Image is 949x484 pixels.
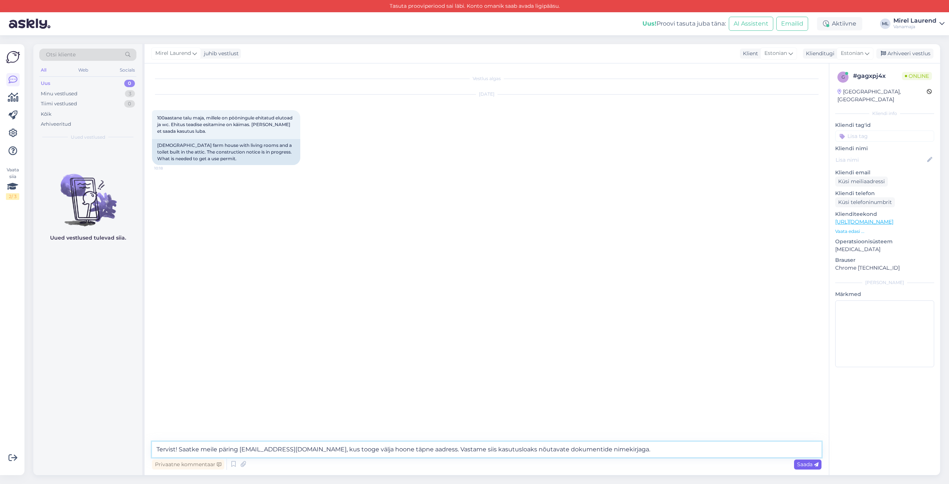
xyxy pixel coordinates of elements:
div: 2 / 3 [6,193,19,200]
p: [MEDICAL_DATA] [835,246,934,253]
p: Operatsioonisüsteem [835,238,934,246]
input: Lisa nimi [836,156,926,164]
img: No chats [33,161,142,227]
span: 10:18 [154,165,182,171]
span: Estonian [841,49,863,57]
a: [URL][DOMAIN_NAME] [835,218,893,225]
span: Estonian [764,49,787,57]
p: Kliendi telefon [835,190,934,197]
div: 3 [125,90,135,98]
div: Socials [118,65,136,75]
textarea: Tervist! Saatke meile päring [EMAIL_ADDRESS][DOMAIN_NAME], kus tooge välja hoone täpne aadress. V... [152,442,821,457]
span: Saada [797,461,819,468]
div: Vaata siia [6,167,19,200]
a: Mirel LaurendVanamaja [893,18,945,30]
p: Klienditeekond [835,210,934,218]
div: Tiimi vestlused [41,100,77,108]
div: Klienditugi [803,50,834,57]
span: Otsi kliente [46,51,76,59]
p: Chrome [TECHNICAL_ID] [835,264,934,272]
div: Web [77,65,90,75]
div: [DEMOGRAPHIC_DATA] farm house with living rooms and a toilet built in the attic. The construction... [152,139,300,165]
div: All [39,65,48,75]
div: juhib vestlust [201,50,239,57]
div: [DATE] [152,91,821,98]
span: g [841,74,845,80]
div: Klient [740,50,758,57]
button: Emailid [776,17,808,31]
p: Märkmed [835,290,934,298]
div: Vanamaja [893,24,936,30]
div: Privaatne kommentaar [152,460,224,470]
div: ML [880,19,890,29]
div: Kliendi info [835,110,934,117]
div: Vestlus algas [152,75,821,82]
div: 0 [124,100,135,108]
div: Proovi tasuta juba täna: [642,19,726,28]
div: Aktiivne [817,17,862,30]
span: 100aastane talu maja, millele on pööningule ehitatud elutoad ja wc. Ehitus teadise esitamine on k... [157,115,294,134]
div: 0 [124,80,135,87]
span: Uued vestlused [71,134,105,141]
span: Mirel Laurend [155,49,191,57]
p: Kliendi email [835,169,934,177]
img: Askly Logo [6,50,20,64]
div: [PERSON_NAME] [835,279,934,286]
div: Kõik [41,111,52,118]
p: Uued vestlused tulevad siia. [50,234,126,242]
b: Uus! [642,20,657,27]
div: [GEOGRAPHIC_DATA], [GEOGRAPHIC_DATA] [837,88,927,103]
div: Uus [41,80,50,87]
div: # gagxpj4x [853,72,902,80]
div: Arhiveeritud [41,121,71,128]
div: Arhiveeri vestlus [876,49,933,59]
div: Minu vestlused [41,90,77,98]
div: Mirel Laurend [893,18,936,24]
input: Lisa tag [835,131,934,142]
p: Kliendi nimi [835,145,934,152]
div: Küsi telefoninumbrit [835,197,895,207]
p: Kliendi tag'id [835,121,934,129]
p: Brauser [835,256,934,264]
span: Online [902,72,932,80]
p: Vaata edasi ... [835,228,934,235]
div: Küsi meiliaadressi [835,177,888,187]
button: AI Assistent [729,17,773,31]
